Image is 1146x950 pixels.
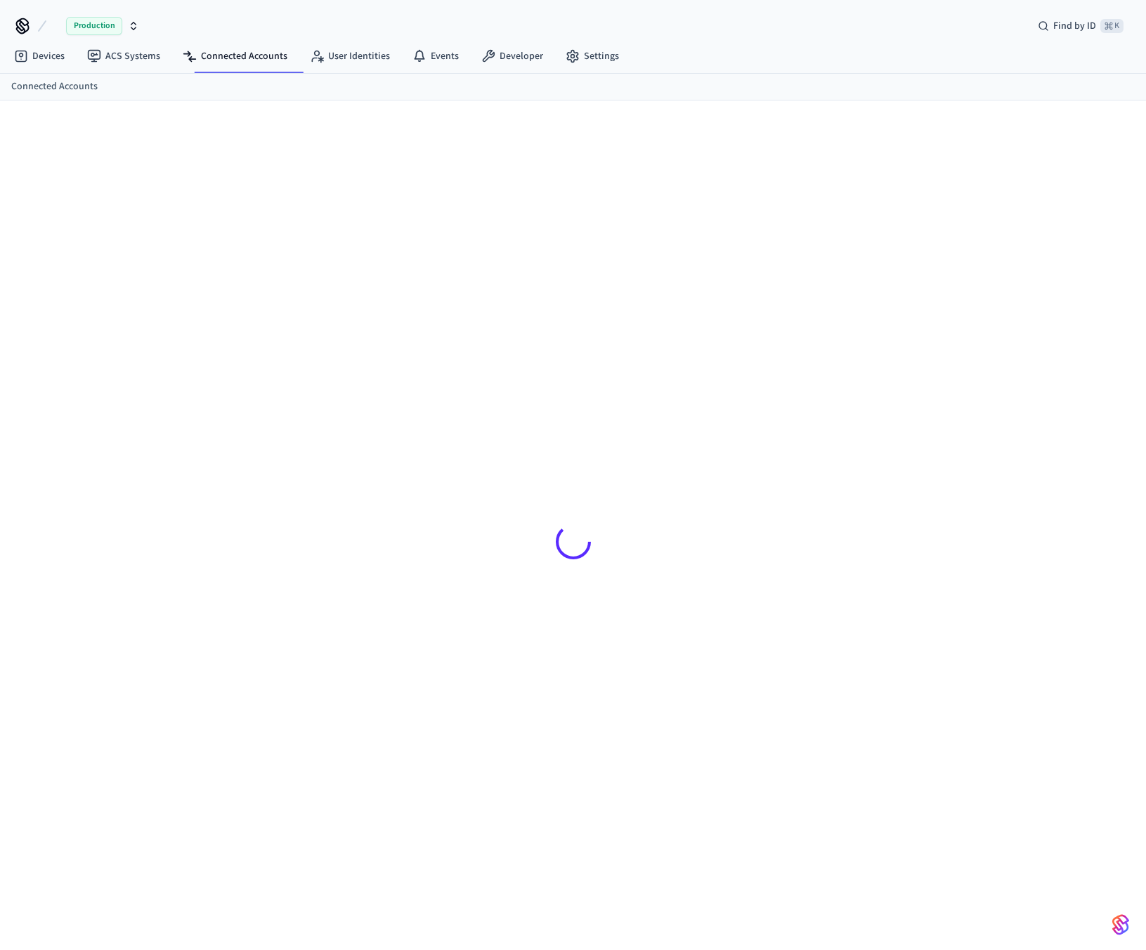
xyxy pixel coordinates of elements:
a: Events [401,44,470,69]
a: Connected Accounts [171,44,299,69]
img: SeamLogoGradient.69752ec5.svg [1112,913,1129,936]
a: Connected Accounts [11,79,98,94]
div: Find by ID⌘ K [1027,13,1135,39]
span: Production [66,17,122,35]
a: Devices [3,44,76,69]
span: Find by ID [1053,19,1096,33]
a: Settings [554,44,630,69]
a: ACS Systems [76,44,171,69]
a: Developer [470,44,554,69]
span: ⌘ K [1100,19,1124,33]
a: User Identities [299,44,401,69]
